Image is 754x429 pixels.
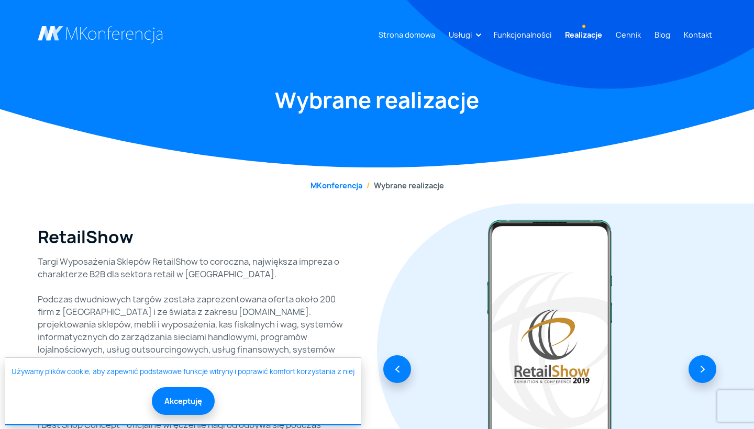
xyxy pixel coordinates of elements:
a: Używamy plików cookie, aby zapewnić podstawowe funkcje witryny i poprawić komfort korzystania z niej [12,367,354,377]
a: MKonferencja [311,180,362,190]
h2: RetailShow [38,227,134,247]
a: Usługi [445,25,476,44]
li: Wybrane realizacje [362,180,444,191]
a: Cennik [612,25,645,44]
button: Akceptuję [152,387,215,415]
a: Realizacje [561,25,606,44]
nav: breadcrumb [38,180,716,191]
a: Strona domowa [374,25,439,44]
a: Kontakt [680,25,716,44]
a: Blog [650,25,674,44]
a: Funkcjonalności [490,25,556,44]
h1: Wybrane realizacje [38,86,716,115]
